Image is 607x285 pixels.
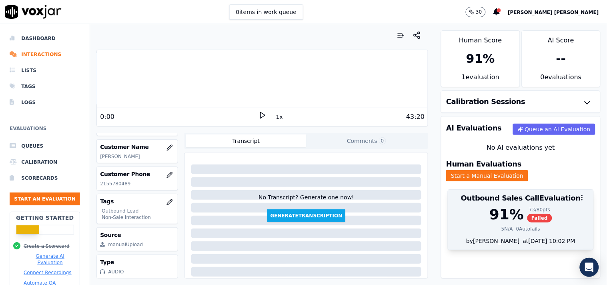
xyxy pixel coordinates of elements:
div: 91 % [489,207,524,223]
div: by [PERSON_NAME] [448,237,593,250]
p: Outbound Lead [102,208,174,214]
a: Interactions [10,46,80,62]
div: No AI evaluations yet [448,143,594,153]
h2: Getting Started [16,214,74,222]
p: Non-Sale Interaction [102,214,174,221]
button: Start an Evaluation [10,193,80,205]
button: Connect Recordings [24,269,72,276]
button: 1x [274,111,284,122]
h3: Customer Phone [100,170,174,178]
div: -- [556,52,566,66]
div: Open Intercom Messenger [580,258,599,277]
p: 2155780489 [100,181,174,187]
a: Tags [10,78,80,94]
span: Failed [527,214,553,223]
h3: AI Evaluations [446,124,502,132]
h6: Evaluations [10,124,80,138]
span: 0 [379,137,386,145]
div: Human Score [441,31,519,45]
div: 0 Autofails [516,226,540,232]
a: Calibration [10,154,80,170]
h3: Type [100,258,174,266]
div: manualUpload [108,241,143,248]
a: Lists [10,62,80,78]
div: 73 / 80 pts [527,207,553,213]
button: Transcript [186,134,307,147]
h3: Human Evaluations [446,161,521,168]
div: 0:00 [100,112,114,122]
button: Create a Scorecard [24,243,70,249]
div: at [DATE] 10:02 PM [520,237,575,245]
a: Dashboard [10,30,80,46]
a: Queues [10,138,80,154]
a: Logs [10,94,80,110]
button: Comments [306,134,427,147]
button: 30 [466,7,493,17]
h3: Source [100,231,174,239]
div: No Transcript? Generate one now! [258,193,354,209]
h3: Tags [100,197,174,205]
img: voxjar logo [5,5,62,19]
button: 30 [466,7,485,17]
button: [PERSON_NAME] [PERSON_NAME] [508,7,607,17]
div: AUDIO [108,269,124,275]
button: GenerateTranscription [267,209,346,222]
button: 0items in work queue [229,4,304,20]
div: 91 % [466,52,495,66]
button: Queue an AI Evaluation [513,124,595,135]
div: 1 evaluation [441,72,519,87]
p: [PERSON_NAME] [100,153,174,160]
button: Generate AI Evaluation [24,253,76,266]
span: [PERSON_NAME] [PERSON_NAME] [508,10,599,15]
div: 0 evaluation s [522,72,600,87]
div: 43:20 [406,112,425,122]
a: Scorecards [10,170,80,186]
div: AI Score [522,31,600,45]
h3: Calibration Sessions [446,98,525,105]
div: 5 N/A [501,226,513,232]
h3: Customer Name [100,143,174,151]
button: Start a Manual Evaluation [446,170,528,181]
p: 30 [476,9,482,15]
